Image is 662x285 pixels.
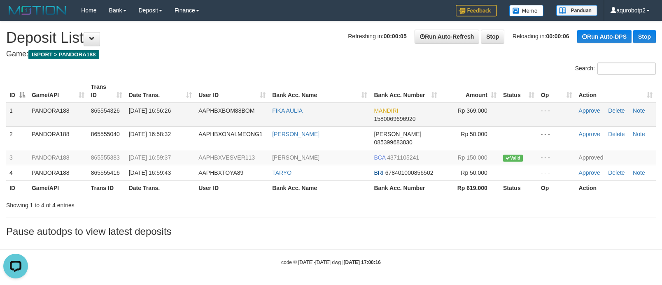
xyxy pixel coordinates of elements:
a: Note [633,131,645,137]
th: Date Trans.: activate to sort column ascending [126,79,195,103]
span: Copy 4371105241 to clipboard [387,154,419,161]
a: Note [633,107,645,114]
td: - - - [538,126,576,150]
span: [PERSON_NAME] [374,131,421,137]
a: Stop [481,30,504,44]
img: Button%20Memo.svg [509,5,544,16]
th: Status [500,180,538,195]
td: - - - [538,103,576,127]
span: 865555416 [91,169,120,176]
span: [DATE] 16:59:37 [129,154,171,161]
th: Trans ID: activate to sort column ascending [88,79,126,103]
span: Refreshing in: [348,33,406,39]
a: Delete [608,107,625,114]
span: 865555040 [91,131,120,137]
th: ID [6,180,28,195]
th: User ID [195,180,269,195]
a: Approve [579,169,600,176]
strong: 00:00:06 [546,33,569,39]
img: Feedback.jpg [456,5,497,16]
th: Action [576,180,656,195]
span: Rp 50,000 [461,169,487,176]
span: AAPHBXTOYA89 [198,169,243,176]
a: TARYO [272,169,291,176]
th: Bank Acc. Name [269,180,371,195]
td: - - - [538,150,576,165]
td: PANDORA188 [28,165,88,180]
h1: Deposit List [6,30,656,46]
span: Reloading in: [513,33,569,39]
span: [DATE] 16:58:32 [129,131,171,137]
th: Rp 619.000 [441,180,500,195]
span: [DATE] 16:59:43 [129,169,171,176]
th: Op: activate to sort column ascending [538,79,576,103]
span: MANDIRI [374,107,398,114]
th: Action: activate to sort column ascending [576,79,656,103]
h3: Pause autodps to view latest deposits [6,226,656,237]
button: Open LiveChat chat widget [3,3,28,28]
span: BRI [374,169,383,176]
td: PANDORA188 [28,150,88,165]
a: Delete [608,169,625,176]
span: BCA [374,154,385,161]
span: Copy 678401000856502 to clipboard [385,169,434,176]
strong: [DATE] 17:00:16 [344,260,381,265]
td: PANDORA188 [28,103,88,127]
td: 4 [6,165,28,180]
th: ID: activate to sort column descending [6,79,28,103]
label: Search: [575,63,656,75]
span: 865555383 [91,154,120,161]
span: [DATE] 16:56:26 [129,107,171,114]
th: Game/API: activate to sort column ascending [28,79,88,103]
span: Copy 1580069696920 to clipboard [374,116,415,122]
a: Note [633,169,645,176]
span: ISPORT > PANDORA188 [28,50,99,59]
th: Bank Acc. Number: activate to sort column ascending [371,79,441,103]
th: Game/API [28,180,88,195]
th: Amount: activate to sort column ascending [441,79,500,103]
input: Search: [597,63,656,75]
div: Showing 1 to 4 of 4 entries [6,198,270,209]
td: 1 [6,103,28,127]
span: AAPHBXBOM88BOM [198,107,254,114]
span: AAPHBXVESVER113 [198,154,255,161]
span: 865554326 [91,107,120,114]
span: Rp 150,000 [457,154,487,161]
a: [PERSON_NAME] [272,154,319,161]
td: 3 [6,150,28,165]
td: - - - [538,165,576,180]
span: AAPHBXONALMEONG1 [198,131,263,137]
small: code © [DATE]-[DATE] dwg | [281,260,381,265]
span: Valid transaction [503,155,523,162]
img: MOTION_logo.png [6,4,69,16]
th: Trans ID [88,180,126,195]
span: Rp 50,000 [461,131,487,137]
span: Rp 369,000 [457,107,487,114]
a: FIKA AULIA [272,107,303,114]
td: PANDORA188 [28,126,88,150]
strong: 00:00:05 [384,33,407,39]
th: Status: activate to sort column ascending [500,79,538,103]
th: Date Trans. [126,180,195,195]
a: Run Auto-DPS [577,30,632,43]
a: Run Auto-Refresh [415,30,479,44]
h4: Game: [6,50,656,58]
a: Approve [579,107,600,114]
td: 2 [6,126,28,150]
a: Delete [608,131,625,137]
th: Bank Acc. Name: activate to sort column ascending [269,79,371,103]
a: Stop [633,30,656,43]
a: [PERSON_NAME] [272,131,319,137]
img: panduan.png [556,5,597,16]
th: User ID: activate to sort column ascending [195,79,269,103]
th: Op [538,180,576,195]
a: Approve [579,131,600,137]
th: Bank Acc. Number [371,180,441,195]
span: Copy 085399683830 to clipboard [374,139,412,146]
td: Approved [576,150,656,165]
